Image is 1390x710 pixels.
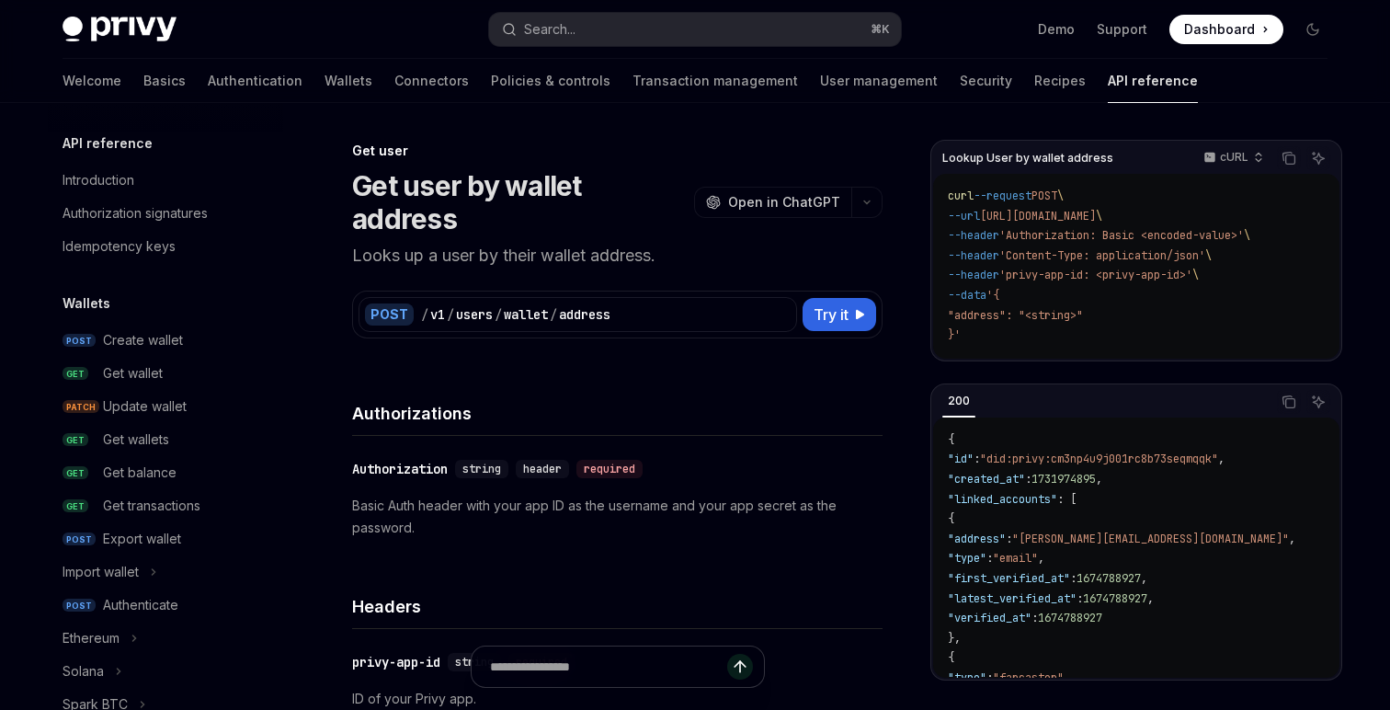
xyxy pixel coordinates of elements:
div: Idempotency keys [63,235,176,258]
a: Introduction [48,164,283,197]
button: Ask AI [1306,146,1330,170]
span: , [1064,670,1070,685]
div: Get user [352,142,883,160]
span: POST [63,334,96,348]
div: Get wallets [103,429,169,451]
h5: API reference [63,132,153,155]
span: 1674788927 [1083,591,1147,606]
span: --data [948,288,986,303]
span: , [1218,452,1225,466]
a: Authentication [208,59,302,103]
div: Get transactions [103,495,200,517]
a: Security [960,59,1012,103]
span: "verified_at" [948,611,1031,625]
button: Toggle Ethereum section [48,622,283,655]
span: Lookup User by wallet address [942,151,1113,166]
span: \ [1205,248,1212,263]
div: Search... [524,18,575,40]
div: Authorization signatures [63,202,208,224]
span: --header [948,268,999,282]
span: Dashboard [1184,20,1255,39]
span: POST [1031,189,1057,203]
span: 'privy-app-id: <privy-app-id>' [999,268,1192,282]
span: , [1141,571,1147,586]
a: Idempotency keys [48,230,283,263]
span: "id" [948,452,974,466]
span: Try it [814,303,849,326]
div: address [559,305,610,324]
div: Import wallet [63,561,139,583]
button: Copy the contents from the code block [1277,146,1301,170]
span: "linked_accounts" [948,492,1057,507]
span: "created_at" [948,472,1025,487]
a: Welcome [63,59,121,103]
div: Export wallet [103,528,181,550]
a: GETGet wallet [48,357,283,390]
a: Basics [143,59,186,103]
span: --request [974,189,1031,203]
div: Get balance [103,462,177,484]
span: --header [948,248,999,263]
a: Wallets [325,59,372,103]
div: v1 [430,305,445,324]
span: GET [63,466,88,480]
p: cURL [1220,150,1248,165]
button: Toggle dark mode [1298,15,1327,44]
span: , [1096,472,1102,487]
a: PATCHUpdate wallet [48,390,283,423]
span: : [1006,532,1012,546]
span: { [948,650,954,665]
a: User management [820,59,938,103]
span: \ [1192,268,1199,282]
div: Ethereum [63,627,120,649]
div: / [447,305,454,324]
h5: Wallets [63,292,110,315]
span: "address": "<string>" [948,308,1083,323]
span: GET [63,367,88,381]
span: 'Authorization: Basic <encoded-value>' [999,228,1244,243]
div: Authenticate [103,594,178,616]
span: GET [63,499,88,513]
span: : [974,452,980,466]
a: Authorization signatures [48,197,283,230]
button: Open search [489,13,901,46]
span: "first_verified_at" [948,571,1070,586]
p: Basic Auth header with your app ID as the username and your app secret as the password. [352,495,883,539]
span: : [986,551,993,566]
div: / [550,305,557,324]
span: header [523,462,562,476]
div: Create wallet [103,329,183,351]
div: Get wallet [103,362,163,384]
h4: Headers [352,594,883,619]
span: : [ [1057,492,1077,507]
a: GETGet transactions [48,489,283,522]
span: : [1070,571,1077,586]
a: Connectors [394,59,469,103]
input: Ask a question... [490,647,727,687]
span: "farcaster" [993,670,1064,685]
a: Demo [1038,20,1075,39]
span: "address" [948,532,1006,546]
h1: Get user by wallet address [352,169,687,235]
span: --url [948,209,980,223]
span: { [948,432,954,447]
div: / [421,305,428,324]
span: : [1077,591,1083,606]
div: Update wallet [103,395,187,418]
a: Dashboard [1169,15,1283,44]
span: 1731974895 [1031,472,1096,487]
button: Toggle Solana section [48,655,283,688]
button: Copy the contents from the code block [1277,390,1301,414]
span: 1674788927 [1077,571,1141,586]
a: Policies & controls [491,59,610,103]
button: cURL [1193,143,1271,174]
span: Open in ChatGPT [728,193,840,212]
a: API reference [1108,59,1198,103]
span: : [1025,472,1031,487]
div: wallet [504,305,548,324]
span: 1674788927 [1038,611,1102,625]
button: Ask AI [1306,390,1330,414]
span: POST [63,599,96,613]
span: "type" [948,551,986,566]
span: "type" [948,670,986,685]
